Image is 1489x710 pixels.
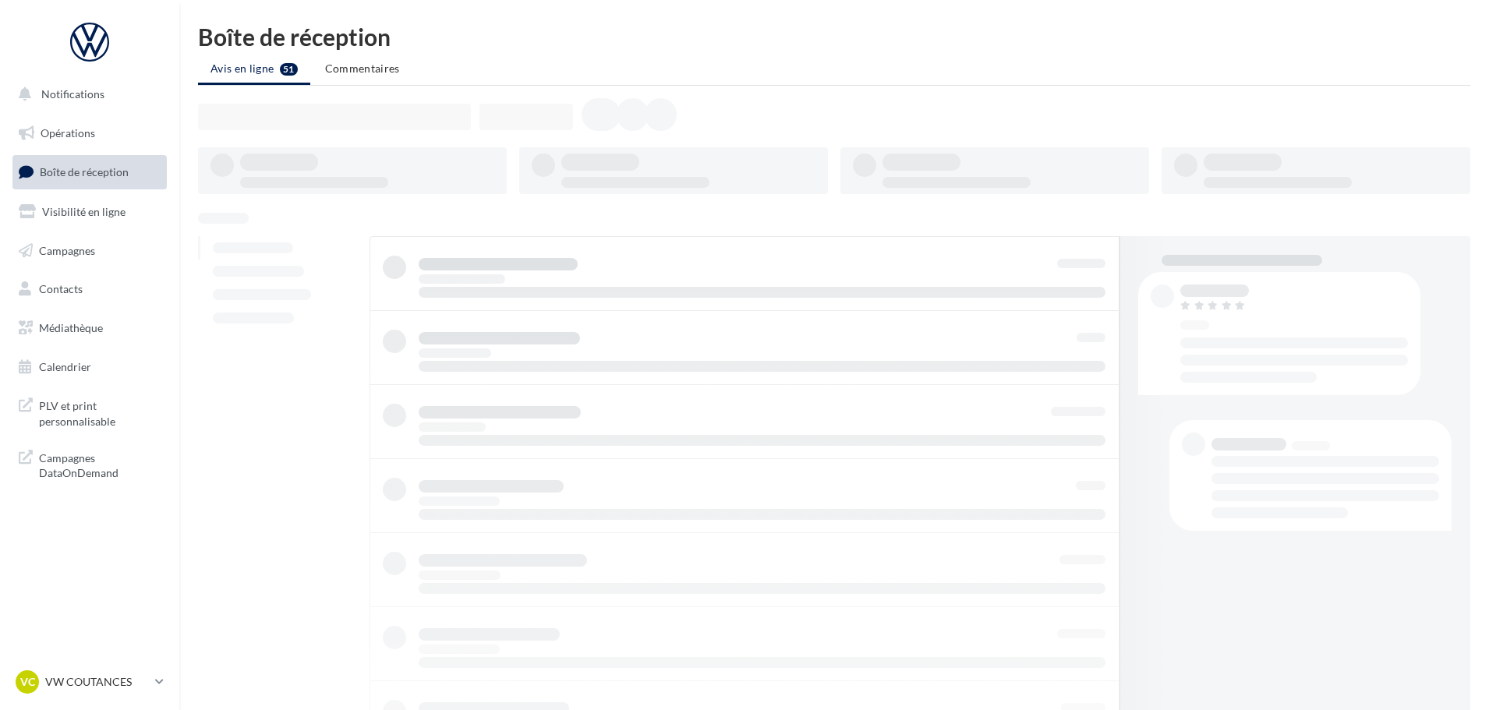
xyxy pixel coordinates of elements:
span: Calendrier [39,360,91,373]
a: Contacts [9,273,170,306]
span: Commentaires [325,62,400,75]
span: Campagnes [39,243,95,256]
span: Contacts [39,282,83,295]
p: VW COUTANCES [45,674,149,690]
span: Notifications [41,87,104,101]
span: PLV et print personnalisable [39,395,161,429]
a: VC VW COUTANCES [12,667,167,697]
a: Campagnes [9,235,170,267]
a: Calendrier [9,351,170,383]
span: Campagnes DataOnDemand [39,447,161,481]
a: Campagnes DataOnDemand [9,441,170,487]
a: Opérations [9,117,170,150]
span: Opérations [41,126,95,140]
a: Visibilité en ligne [9,196,170,228]
a: PLV et print personnalisable [9,389,170,435]
a: Boîte de réception [9,155,170,189]
span: Boîte de réception [40,165,129,178]
button: Notifications [9,78,164,111]
div: Boîte de réception [198,25,1470,48]
span: Visibilité en ligne [42,205,126,218]
a: Médiathèque [9,312,170,344]
span: Médiathèque [39,321,103,334]
span: VC [20,674,35,690]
